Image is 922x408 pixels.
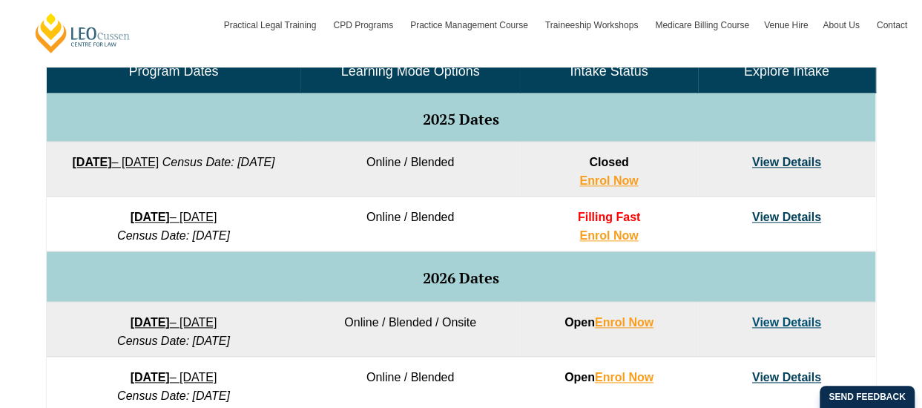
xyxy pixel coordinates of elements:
a: Traineeship Workshops [538,4,648,47]
em: Census Date: [DATE] [117,389,230,402]
a: [DATE]– [DATE] [131,316,217,329]
a: [PERSON_NAME] Centre for Law [33,12,132,54]
a: View Details [752,371,821,384]
a: Medicare Billing Course [648,4,757,47]
td: Online / Blended [300,142,520,197]
span: Explore Intake [744,64,829,79]
span: Program Dates [128,64,218,79]
strong: [DATE] [131,316,170,329]
a: Enrol Now [595,371,653,384]
em: Census Date: [DATE] [117,229,230,242]
a: View Details [752,211,821,223]
span: 2026 Dates [423,268,499,288]
span: Learning Mode Options [341,64,480,79]
span: Closed [589,156,628,168]
strong: Open [564,371,653,384]
a: Enrol Now [579,229,638,242]
a: About Us [815,4,869,47]
a: CPD Programs [326,4,403,47]
a: Enrol Now [579,174,638,187]
strong: [DATE] [72,156,111,168]
td: Online / Blended / Onsite [300,302,520,357]
a: [DATE]– [DATE] [131,371,217,384]
td: Online / Blended [300,197,520,251]
strong: Open [564,316,653,329]
a: [DATE]– [DATE] [131,211,217,223]
a: Enrol Now [595,316,653,329]
a: Contact [869,4,915,47]
span: Intake Status [570,64,648,79]
a: Practical Legal Training [217,4,326,47]
em: Census Date: [DATE] [162,156,275,168]
a: Practice Management Course [403,4,538,47]
a: View Details [752,156,821,168]
em: Census Date: [DATE] [117,335,230,347]
strong: [DATE] [131,371,170,384]
span: Filling Fast [578,211,640,223]
a: Venue Hire [757,4,815,47]
span: 2025 Dates [423,109,499,129]
strong: [DATE] [131,211,170,223]
a: View Details [752,316,821,329]
a: [DATE]– [DATE] [72,156,159,168]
